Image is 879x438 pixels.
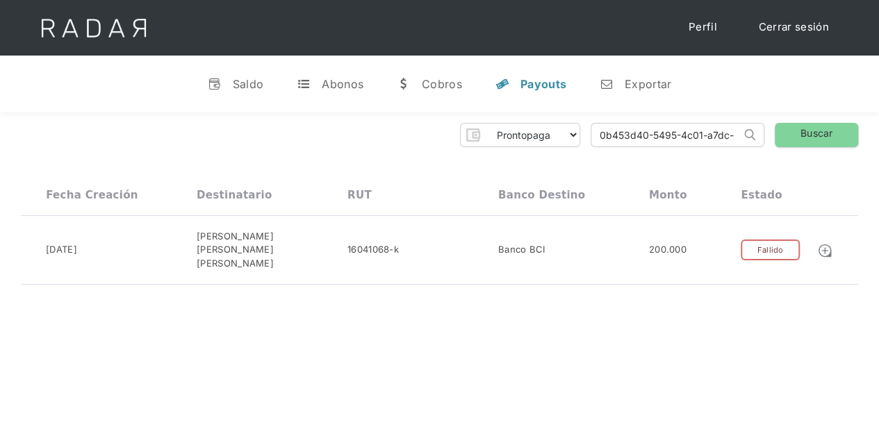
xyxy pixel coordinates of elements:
div: Abonos [322,77,363,91]
a: Perfil [675,14,731,41]
div: Fallido [741,239,799,261]
div: Destinatario [197,189,272,201]
div: [PERSON_NAME] [PERSON_NAME] [PERSON_NAME] [197,230,347,271]
div: RUT [347,189,372,201]
img: Detalle [817,243,832,258]
div: [DATE] [46,243,77,257]
a: Cerrar sesión [745,14,843,41]
div: v [208,77,222,91]
div: Exportar [625,77,671,91]
a: Buscar [775,123,858,147]
div: Saldo [233,77,264,91]
div: n [600,77,614,91]
div: Fecha creación [46,189,138,201]
input: Busca por ID [591,124,741,146]
div: y [495,77,509,91]
div: 200.000 [649,243,687,257]
div: Banco BCI [498,243,545,257]
div: w [397,77,411,91]
div: Cobros [422,77,462,91]
div: Estado [741,189,782,201]
div: t [297,77,311,91]
form: Form [460,123,580,147]
div: 16041068-k [347,243,399,257]
div: Monto [649,189,687,201]
div: Banco destino [498,189,585,201]
div: Payouts [520,77,566,91]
